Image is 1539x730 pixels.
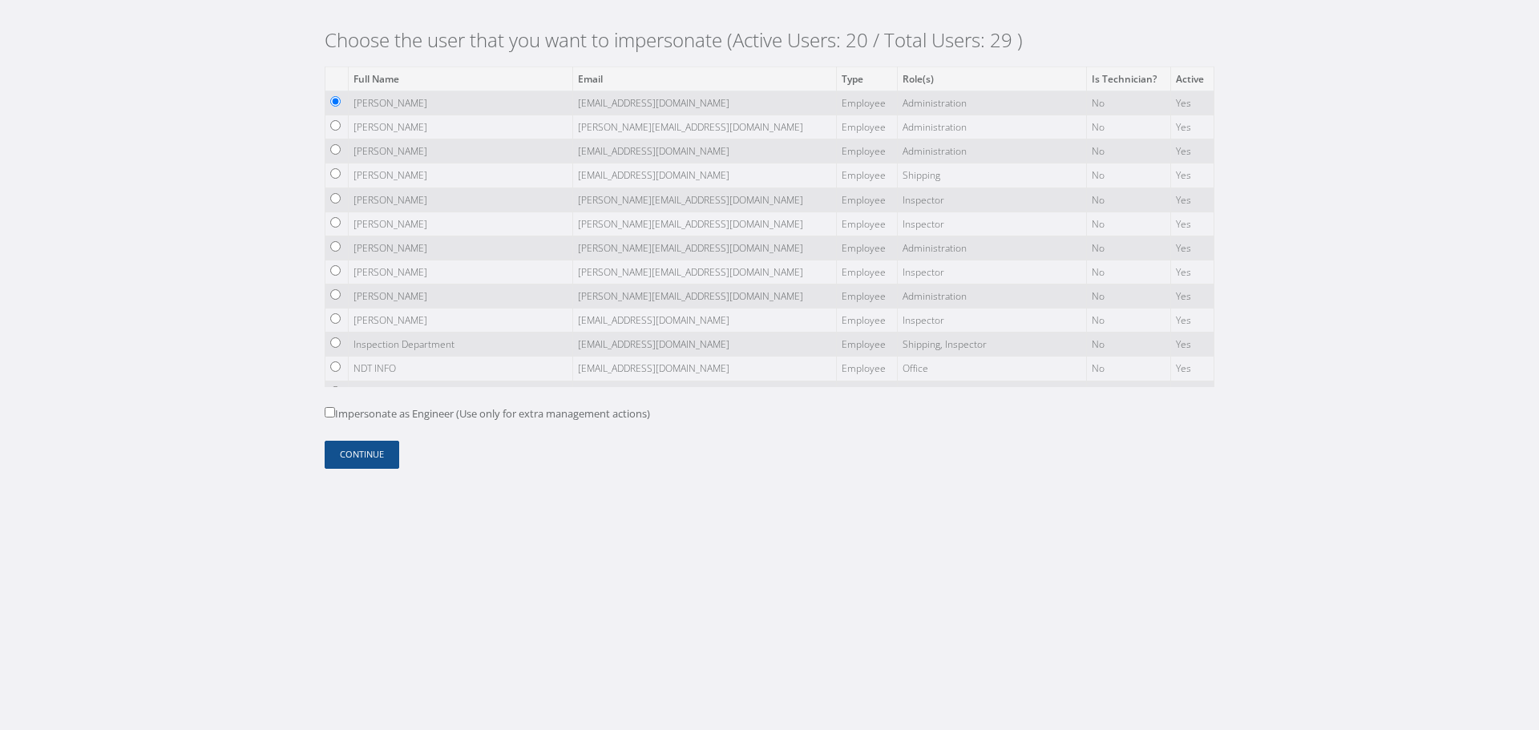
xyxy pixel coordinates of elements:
[349,91,573,115] td: [PERSON_NAME]
[836,381,897,405] td: Employee
[897,333,1087,357] td: Shipping, Inspector
[349,139,573,163] td: [PERSON_NAME]
[1087,212,1171,236] td: No
[1171,188,1214,212] td: Yes
[1171,260,1214,284] td: Yes
[836,91,897,115] td: Employee
[349,236,573,260] td: [PERSON_NAME]
[1171,309,1214,333] td: Yes
[1087,357,1171,381] td: No
[573,67,836,91] th: Email
[1171,212,1214,236] td: Yes
[897,212,1087,236] td: Inspector
[349,381,573,405] td: [PERSON_NAME]
[573,333,836,357] td: [EMAIL_ADDRESS][DOMAIN_NAME]
[349,284,573,309] td: [PERSON_NAME]
[897,91,1087,115] td: Administration
[836,284,897,309] td: Employee
[897,309,1087,333] td: Inspector
[1171,115,1214,139] td: Yes
[897,115,1087,139] td: Administration
[1171,67,1214,91] th: Active
[836,357,897,381] td: Employee
[897,163,1087,188] td: Shipping
[897,284,1087,309] td: Administration
[1171,284,1214,309] td: Yes
[836,236,897,260] td: Employee
[573,188,836,212] td: [PERSON_NAME][EMAIL_ADDRESS][DOMAIN_NAME]
[836,163,897,188] td: Employee
[1171,163,1214,188] td: Yes
[1171,91,1214,115] td: Yes
[349,309,573,333] td: [PERSON_NAME]
[1171,139,1214,163] td: Yes
[897,236,1087,260] td: Administration
[349,188,573,212] td: [PERSON_NAME]
[1171,357,1214,381] td: Yes
[836,333,897,357] td: Employee
[1087,381,1171,405] td: No
[836,212,897,236] td: Employee
[573,212,836,236] td: [PERSON_NAME][EMAIL_ADDRESS][DOMAIN_NAME]
[1087,139,1171,163] td: No
[897,357,1087,381] td: Office
[897,260,1087,284] td: Inspector
[349,357,573,381] td: NDT INFO
[1087,115,1171,139] td: No
[1087,333,1171,357] td: No
[325,441,399,469] button: Continue
[897,188,1087,212] td: Inspector
[573,91,836,115] td: [EMAIL_ADDRESS][DOMAIN_NAME]
[897,139,1087,163] td: Administration
[1087,284,1171,309] td: No
[1087,309,1171,333] td: No
[325,406,650,422] label: Impersonate as Engineer (Use only for extra management actions)
[573,381,836,405] td: [PERSON_NAME][EMAIL_ADDRESS][DOMAIN_NAME]
[573,260,836,284] td: [PERSON_NAME][EMAIL_ADDRESS][DOMAIN_NAME]
[349,260,573,284] td: [PERSON_NAME]
[1087,67,1171,91] th: Is Technician?
[897,67,1087,91] th: Role(s)
[836,188,897,212] td: Employee
[349,333,573,357] td: Inspection Department
[836,309,897,333] td: Employee
[1087,188,1171,212] td: No
[325,407,335,417] input: Impersonate as Engineer (Use only for extra management actions)
[836,115,897,139] td: Employee
[325,29,1214,52] h2: Choose the user that you want to impersonate (Active Users: 20 / Total Users: 29 )
[573,139,836,163] td: [EMAIL_ADDRESS][DOMAIN_NAME]
[1087,163,1171,188] td: No
[1087,260,1171,284] td: No
[1087,236,1171,260] td: No
[573,357,836,381] td: [EMAIL_ADDRESS][DOMAIN_NAME]
[836,67,897,91] th: Type
[1171,381,1214,405] td: Yes
[573,236,836,260] td: [PERSON_NAME][EMAIL_ADDRESS][DOMAIN_NAME]
[349,115,573,139] td: [PERSON_NAME]
[349,212,573,236] td: [PERSON_NAME]
[1171,236,1214,260] td: Yes
[573,284,836,309] td: [PERSON_NAME][EMAIL_ADDRESS][DOMAIN_NAME]
[573,115,836,139] td: [PERSON_NAME][EMAIL_ADDRESS][DOMAIN_NAME]
[836,139,897,163] td: Employee
[573,309,836,333] td: [EMAIL_ADDRESS][DOMAIN_NAME]
[1171,333,1214,357] td: Yes
[349,67,573,91] th: Full Name
[573,163,836,188] td: [EMAIL_ADDRESS][DOMAIN_NAME]
[836,260,897,284] td: Employee
[897,381,1087,405] td: Inspector
[1087,91,1171,115] td: No
[349,163,573,188] td: [PERSON_NAME]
